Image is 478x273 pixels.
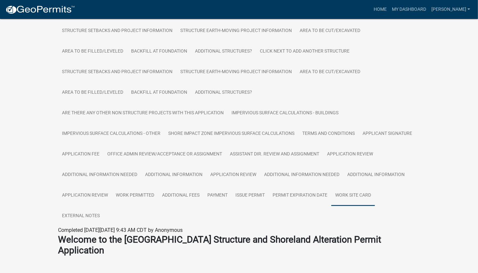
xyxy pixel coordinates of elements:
a: Application Fee [58,144,103,165]
strong: Welcome to the [GEOGRAPHIC_DATA] Structure and Shoreland Alteration Permit Application [58,234,381,256]
a: Additional Structures? [191,41,256,62]
a: Application Review [58,185,112,206]
a: Work Permitted [112,185,158,206]
a: Area to be Cut/Excavated [296,21,364,41]
a: Structure Setbacks and project information [58,21,176,41]
a: Additional Structures? [191,82,256,103]
a: Structure Earth-Moving Project Information [176,62,296,83]
a: Area to be Cut/Excavated [296,62,364,83]
a: Issue Permit [232,185,269,206]
a: Backfill at foundation [127,41,191,62]
a: Impervious Surface Calculations - Other [58,123,164,144]
a: Area to be Filled/Leveled [58,41,127,62]
a: Impervious Surface Calculations - Buildings [228,103,342,124]
a: Area to be Filled/Leveled [58,82,127,103]
a: Additional Information Needed [58,165,141,185]
a: Structure Earth-Moving Project Information [176,21,296,41]
a: Additional Information Needed [260,165,343,185]
a: Home [371,3,389,16]
a: Shore Impact Zone Impervious Surface Calculations [164,123,298,144]
a: My Dashboard [389,3,429,16]
a: [PERSON_NAME] [429,3,473,16]
a: Structure Setbacks and project information [58,62,176,83]
a: Application Review [206,165,260,185]
a: Assistant Dir. Review and Assignment [226,144,323,165]
a: Office Admin Review/Acceptance or Assignment [103,144,226,165]
a: Permit Expiration Date [269,185,331,206]
a: External Notes [58,206,104,227]
a: Backfill at foundation [127,82,191,103]
a: Additional Information [141,165,206,185]
a: Click Next to add another structure [256,41,353,62]
a: Additional Information [343,165,409,185]
a: Application Review [323,144,377,165]
a: Work Site Card [331,185,375,206]
a: Applicant Signature [359,123,416,144]
span: Completed [DATE][DATE] 9:43 AM CDT by Anonymous [58,227,183,233]
a: Payment [203,185,232,206]
a: Additional Fees [158,185,203,206]
a: Terms and Conditions [298,123,359,144]
a: Are there any other non structure projects with this application [58,103,228,124]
